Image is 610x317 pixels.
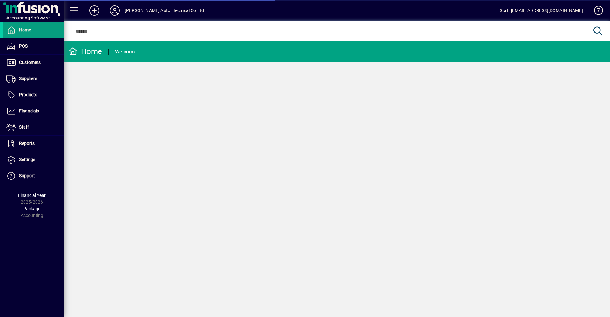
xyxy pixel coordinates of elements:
[84,5,105,16] button: Add
[3,87,64,103] a: Products
[19,157,35,162] span: Settings
[23,206,40,211] span: Package
[589,1,602,22] a: Knowledge Base
[115,47,136,57] div: Welcome
[3,136,64,152] a: Reports
[3,55,64,71] a: Customers
[500,5,583,16] div: Staff [EMAIL_ADDRESS][DOMAIN_NAME]
[125,5,204,16] div: [PERSON_NAME] Auto Electrical Co Ltd
[3,168,64,184] a: Support
[19,173,35,178] span: Support
[105,5,125,16] button: Profile
[3,152,64,168] a: Settings
[19,76,37,81] span: Suppliers
[19,92,37,97] span: Products
[19,44,28,49] span: POS
[3,119,64,135] a: Staff
[3,38,64,54] a: POS
[19,27,31,32] span: Home
[18,193,46,198] span: Financial Year
[19,125,29,130] span: Staff
[19,60,41,65] span: Customers
[68,46,102,57] div: Home
[19,108,39,113] span: Financials
[3,71,64,87] a: Suppliers
[19,141,35,146] span: Reports
[3,103,64,119] a: Financials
